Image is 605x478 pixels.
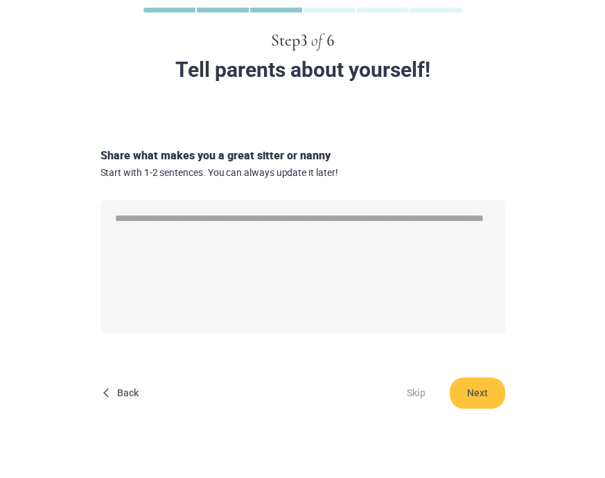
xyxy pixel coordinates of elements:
[450,378,505,409] button: Next
[95,148,511,179] div: Share what makes you a great sitter or nanny
[18,58,587,81] div: Tell parents about yourself!
[100,378,145,409] button: Back
[394,378,439,409] button: Skip
[311,33,322,49] span: of
[464,378,491,409] span: Next
[100,167,505,179] span: Start with 1-2 sentences. You can always update it later!
[7,29,598,53] div: Step 3 6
